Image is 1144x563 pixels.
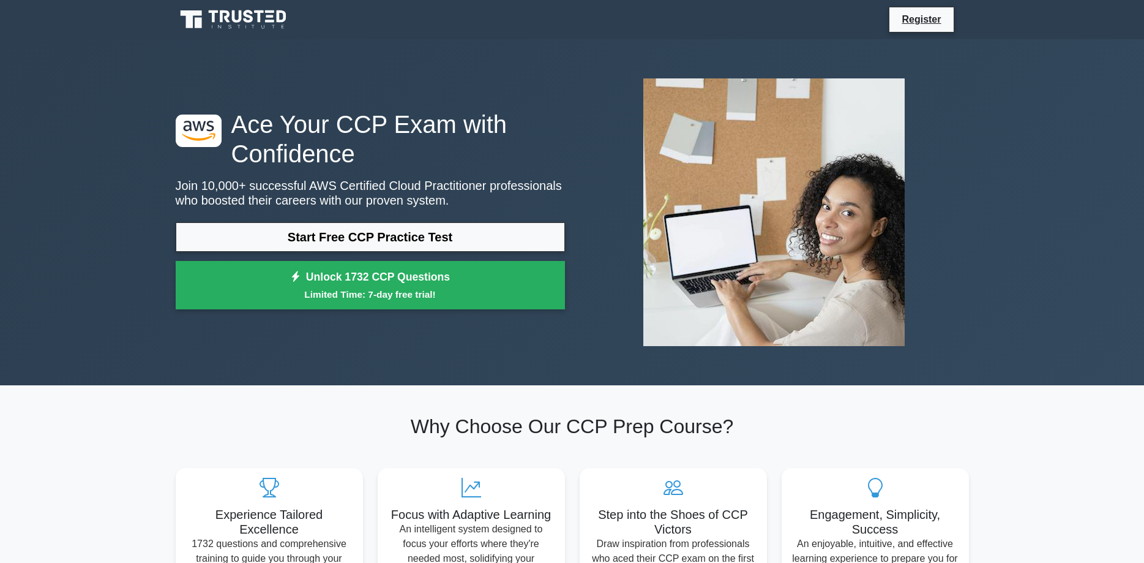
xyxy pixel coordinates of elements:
h5: Focus with Adaptive Learning [387,507,555,522]
p: Join 10,000+ successful AWS Certified Cloud Practitioner professionals who boosted their careers ... [176,178,565,208]
small: Limited Time: 7-day free trial! [191,287,550,301]
a: Unlock 1732 CCP QuestionsLimited Time: 7-day free trial! [176,261,565,310]
a: Start Free CCP Practice Test [176,222,565,252]
h5: Engagement, Simplicity, Success [791,507,959,537]
h2: Why Choose Our CCP Prep Course? [176,415,969,438]
h5: Step into the Shoes of CCP Victors [589,507,757,537]
a: Register [894,12,948,27]
h1: Ace Your CCP Exam with Confidence [176,110,565,168]
h5: Experience Tailored Excellence [185,507,353,537]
